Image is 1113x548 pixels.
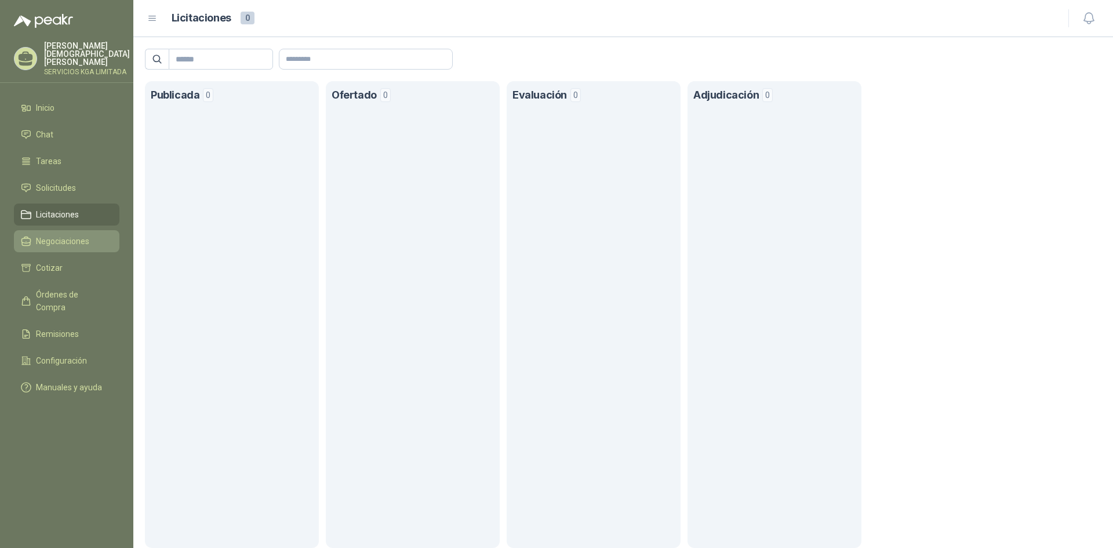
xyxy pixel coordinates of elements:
[36,235,89,248] span: Negociaciones
[762,88,773,102] span: 0
[172,10,231,27] h1: Licitaciones
[36,354,87,367] span: Configuración
[36,288,108,314] span: Órdenes de Compra
[151,87,199,104] h1: Publicada
[332,87,377,104] h1: Ofertado
[14,350,119,372] a: Configuración
[14,257,119,279] a: Cotizar
[241,12,254,24] span: 0
[203,88,213,102] span: 0
[14,14,73,28] img: Logo peakr
[36,328,79,340] span: Remisiones
[14,97,119,119] a: Inicio
[693,87,759,104] h1: Adjudicación
[570,88,581,102] span: 0
[380,88,391,102] span: 0
[36,208,79,221] span: Licitaciones
[14,124,119,146] a: Chat
[14,376,119,398] a: Manuales y ayuda
[14,230,119,252] a: Negociaciones
[36,101,54,114] span: Inicio
[512,87,567,104] h1: Evaluación
[36,128,53,141] span: Chat
[36,381,102,394] span: Manuales y ayuda
[44,68,130,75] p: SERVICIOS KGA LIMITADA
[14,177,119,199] a: Solicitudes
[36,155,61,168] span: Tareas
[14,204,119,226] a: Licitaciones
[14,150,119,172] a: Tareas
[44,42,130,66] p: [PERSON_NAME] [DEMOGRAPHIC_DATA] [PERSON_NAME]
[36,182,76,194] span: Solicitudes
[14,284,119,318] a: Órdenes de Compra
[14,323,119,345] a: Remisiones
[36,262,63,274] span: Cotizar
